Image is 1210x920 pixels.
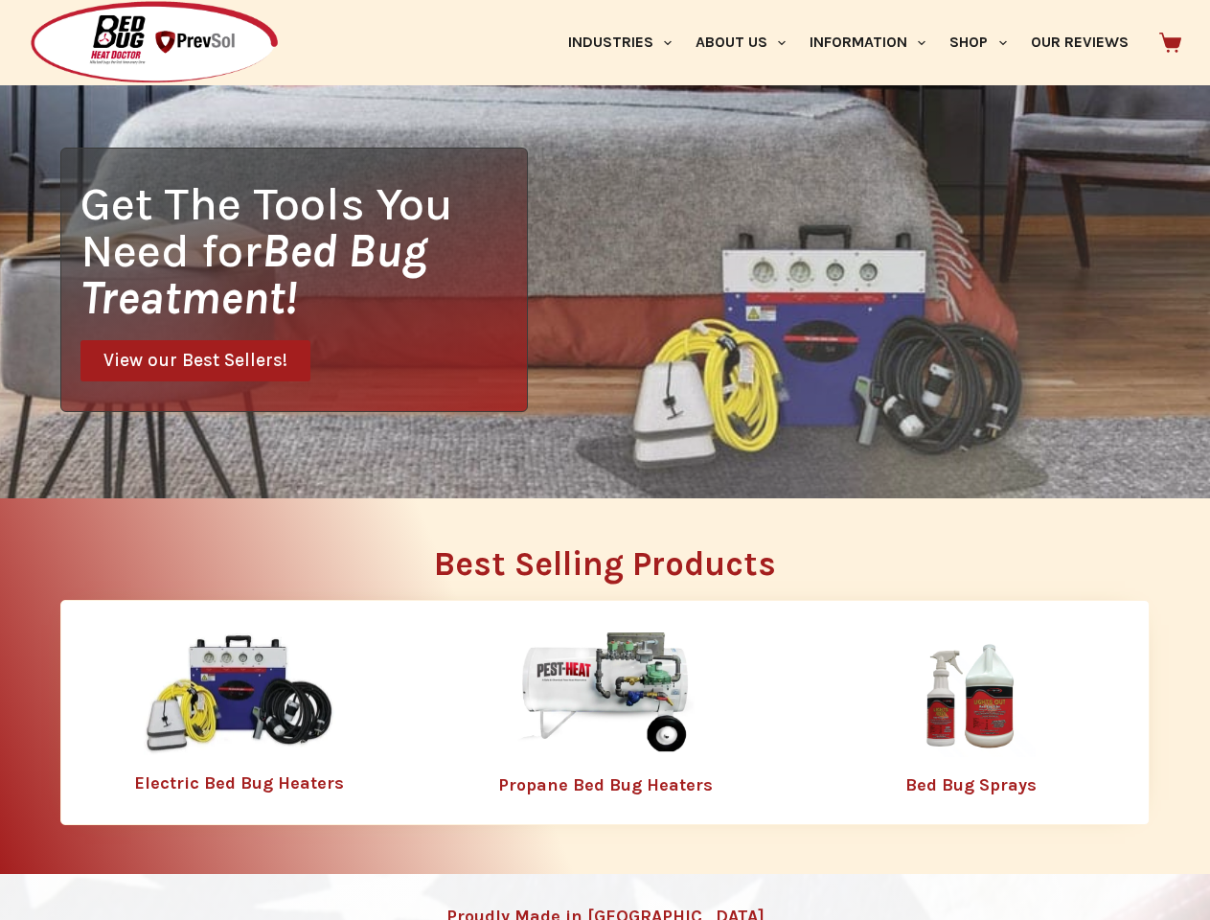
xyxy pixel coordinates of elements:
[80,180,527,321] h1: Get The Tools You Need for
[498,774,713,795] a: Propane Bed Bug Heaters
[80,340,310,381] a: View our Best Sellers!
[103,352,287,370] span: View our Best Sellers!
[15,8,73,65] button: Open LiveChat chat widget
[134,772,344,793] a: Electric Bed Bug Heaters
[60,547,1150,581] h2: Best Selling Products
[80,223,427,325] i: Bed Bug Treatment!
[905,774,1037,795] a: Bed Bug Sprays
